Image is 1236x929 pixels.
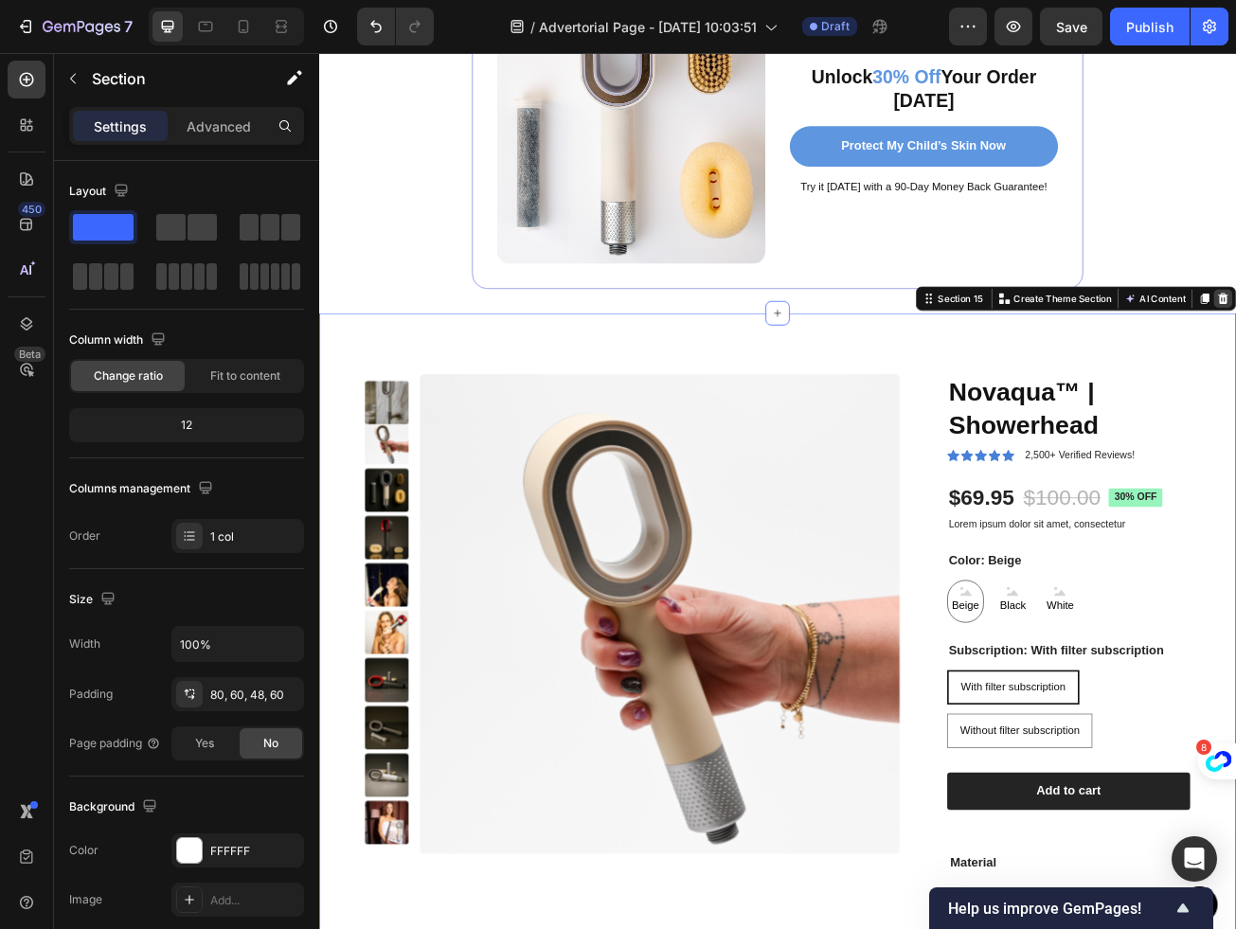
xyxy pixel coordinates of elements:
[796,778,925,794] span: With filter subscription
[948,900,1172,918] span: Help us improve GemPages!
[73,412,300,438] div: 12
[583,91,916,141] a: Protect My Child’s Skin Now
[994,294,1078,316] button: AI Content
[69,476,217,502] div: Columns management
[357,8,434,45] div: Undo/Redo
[172,627,303,661] input: Auto
[871,532,971,570] div: $100.00
[585,15,914,74] p: Unlock Your Order [DATE]
[779,399,1080,484] h1: Novaqua™ | Showerhead
[69,795,161,820] div: Background
[1110,8,1190,45] button: Publish
[597,158,903,173] span: Try it [DATE] with a 90-Day Money Back Guarantee!
[195,735,214,752] span: Yes
[124,15,133,38] p: 7
[319,53,1236,929] iframe: Design area
[8,8,141,45] button: 7
[210,528,299,545] div: 1 col
[821,18,850,35] span: Draft
[210,843,299,860] div: FFFFFF
[263,735,278,752] span: No
[763,296,826,313] div: Section 15
[840,673,880,697] span: Black
[948,897,1194,920] button: Show survey - Help us improve GemPages!
[210,367,280,384] span: Fit to content
[69,686,113,703] div: Padding
[795,832,942,848] span: Without filter subscription
[18,202,45,217] div: 450
[69,587,119,613] div: Size
[1126,17,1173,37] div: Publish
[1172,836,1217,882] div: Open Intercom Messenger
[69,527,100,545] div: Order
[686,17,770,43] span: 30% Off
[69,328,170,353] div: Column width
[69,891,102,908] div: Image
[210,892,299,909] div: Add...
[875,490,1011,509] p: 2,500+ Verified Reviews!
[779,617,872,641] legend: Color: Beige
[94,367,163,384] span: Change ratio
[647,106,851,126] p: Protect My Child’s Skin Now
[14,347,45,362] div: Beta
[530,17,535,37] span: /
[539,17,757,37] span: Advertorial Page - [DATE] 10:03:51
[898,673,940,697] span: White
[978,540,1047,563] pre: 30% off
[94,116,147,136] p: Settings
[69,635,100,652] div: Width
[861,296,982,313] p: Create Theme Section
[69,179,133,205] div: Layout
[1040,8,1102,45] button: Save
[210,687,299,704] div: 80, 60, 48, 60
[1056,19,1087,35] span: Save
[69,735,161,752] div: Page padding
[889,905,969,925] div: Add to cart
[779,532,864,570] div: $69.95
[187,116,251,136] p: Advanced
[92,67,247,90] p: Section
[779,729,1049,753] legend: Subscription: With filter subscription
[780,673,822,697] span: Beige
[780,577,1078,593] p: Lorem ipsum dolor sit amet, consectetur
[69,842,99,859] div: Color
